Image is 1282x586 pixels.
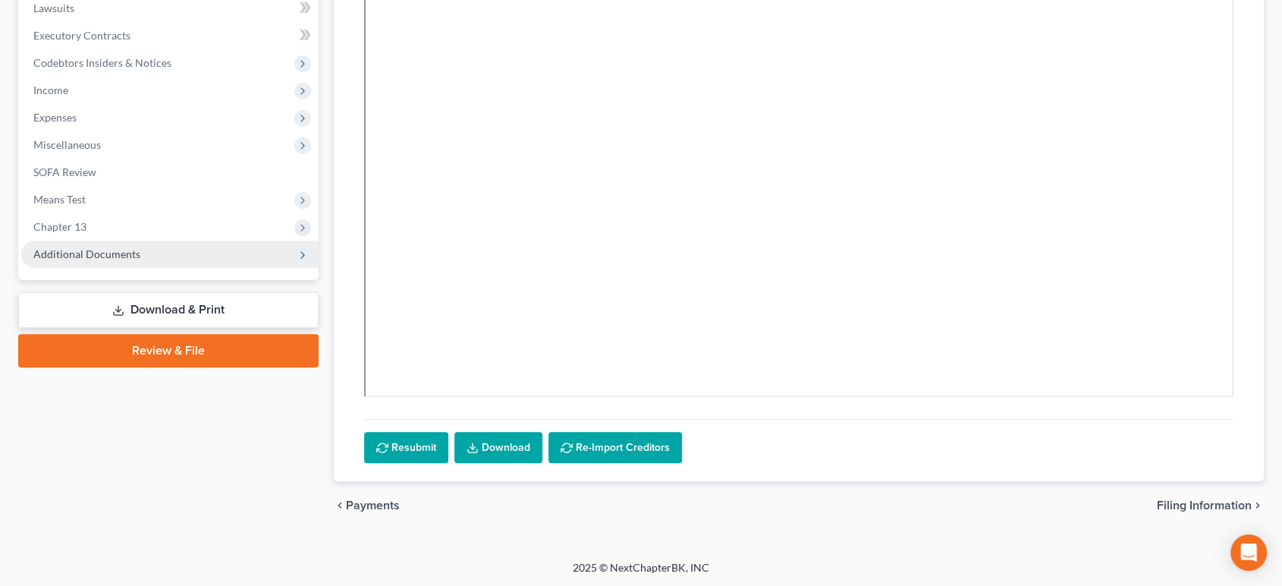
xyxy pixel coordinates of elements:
[33,193,86,206] span: Means Test
[548,432,682,464] button: Re-Import Creditors
[334,499,346,512] i: chevron_left
[18,334,319,367] a: Review & File
[1230,534,1267,571] div: Open Intercom Messenger
[33,220,86,233] span: Chapter 13
[1157,499,1252,512] span: Filing Information
[21,159,319,186] a: SOFA Review
[33,165,96,178] span: SOFA Review
[33,247,140,260] span: Additional Documents
[334,499,400,512] button: chevron_left Payments
[33,83,68,96] span: Income
[21,22,319,49] a: Executory Contracts
[33,138,101,151] span: Miscellaneous
[346,499,400,512] span: Payments
[18,292,319,328] a: Download & Print
[1252,499,1264,512] i: chevron_right
[33,56,171,69] span: Codebtors Insiders & Notices
[33,29,130,42] span: Executory Contracts
[454,432,542,464] a: Download
[33,2,74,14] span: Lawsuits
[364,432,448,464] button: Resubmit
[1157,499,1264,512] button: Filing Information chevron_right
[33,111,77,124] span: Expenses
